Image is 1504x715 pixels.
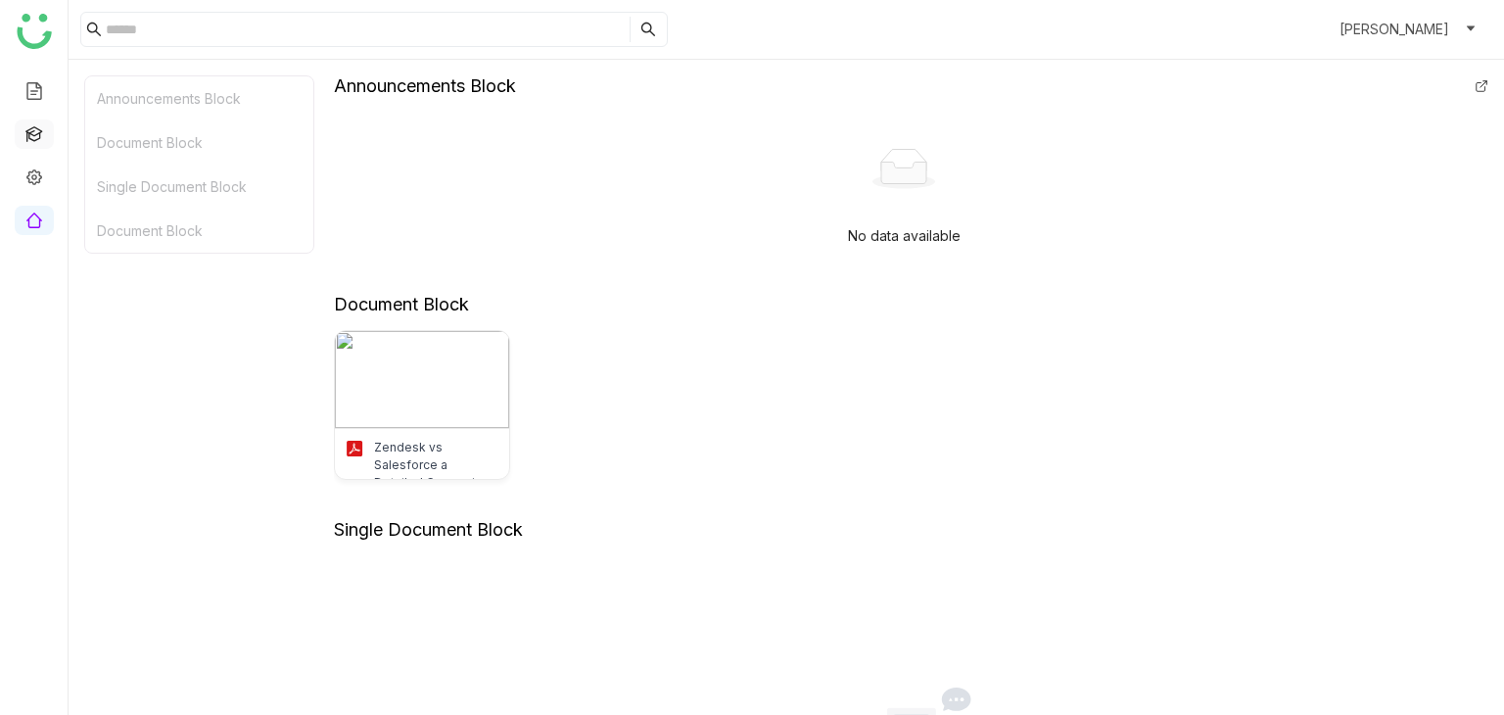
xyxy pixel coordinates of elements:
div: Announcements Block [334,75,516,96]
img: logo [17,14,52,49]
img: pdf.svg [345,439,364,458]
div: Single Document Block [85,165,313,209]
div: Document Block [85,120,313,165]
p: No data available [848,225,961,247]
div: Document Block [85,209,313,253]
button: account_circle[PERSON_NAME] [1304,14,1480,45]
div: Document Block [334,294,469,314]
img: 688c7f75a549c764573945ba [335,331,509,428]
i: account_circle [1308,18,1332,41]
div: Single Document Block [334,519,523,540]
div: Announcements Block [85,76,313,120]
span: [PERSON_NAME] [1339,19,1449,40]
div: Zendesk vs Salesforce a Detailed Comparison (1) (1) (1) (2) [374,439,499,488]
